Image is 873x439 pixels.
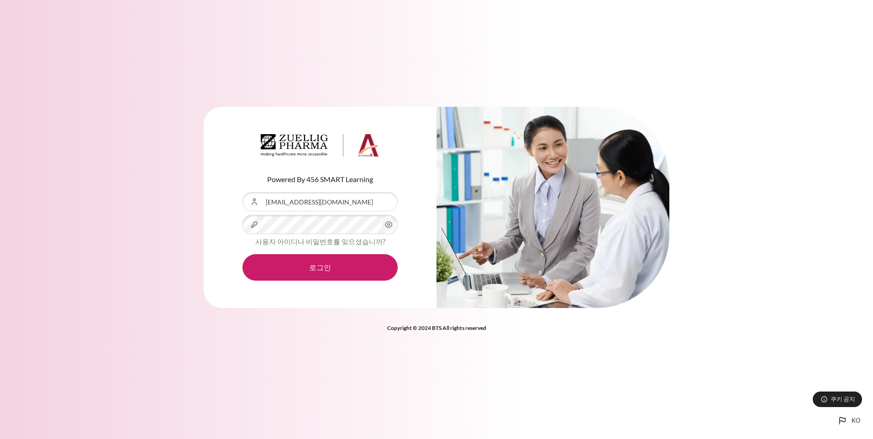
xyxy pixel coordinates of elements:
[242,192,398,211] input: 사용자 아이디
[255,237,385,246] a: 사용자 아이디나 비밀번호를 잊으셨습니까?
[261,134,379,161] a: Architeck
[813,392,862,407] button: 쿠키 공지
[242,174,398,185] p: Powered By 456 SMART Learning
[387,324,486,331] strong: Copyright © 2024 BTS All rights reserved
[831,395,855,403] span: 쿠키 공지
[242,254,398,281] button: 로그인
[833,412,864,430] button: Languages
[852,416,860,425] span: ko
[261,134,379,157] img: Architeck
